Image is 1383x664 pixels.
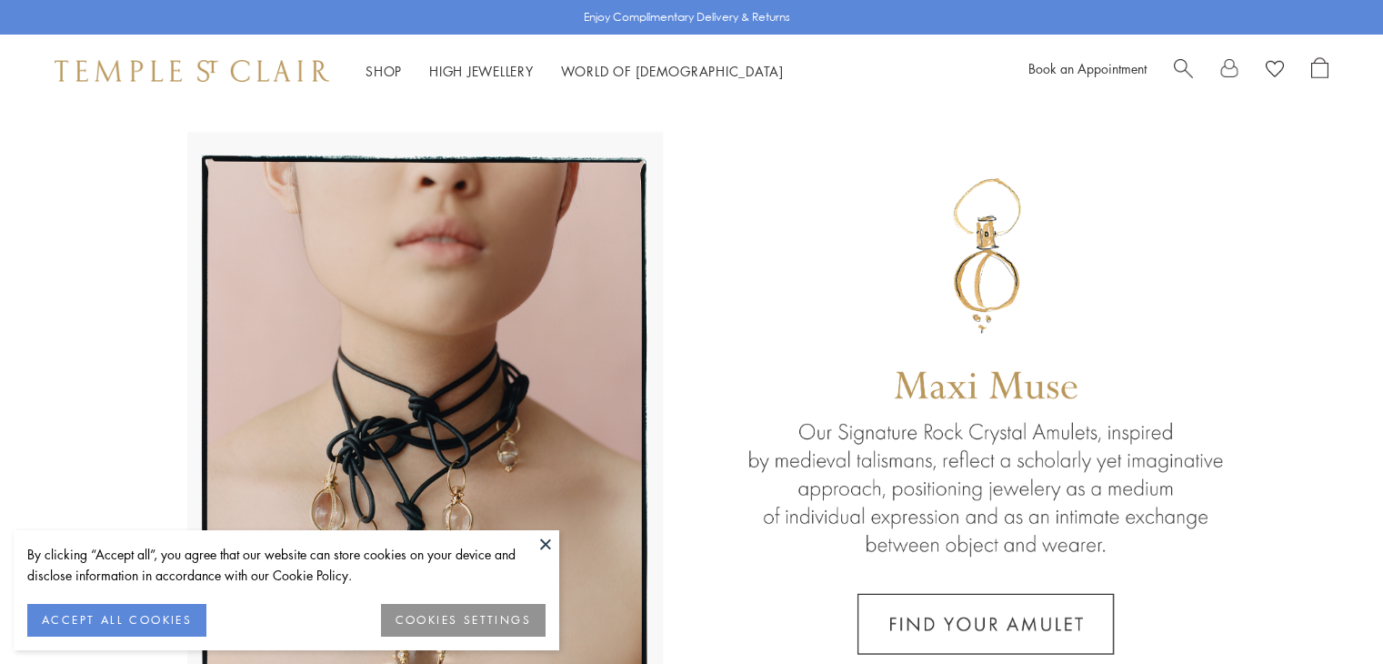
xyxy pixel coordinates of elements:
a: Search [1174,57,1193,85]
a: High JewelleryHigh Jewellery [429,62,534,80]
a: View Wishlist [1266,57,1284,85]
p: Enjoy Complimentary Delivery & Returns [584,8,790,26]
iframe: Gorgias live chat messenger [1292,578,1365,646]
a: Open Shopping Bag [1311,57,1328,85]
a: Book an Appointment [1028,59,1147,77]
a: ShopShop [366,62,402,80]
a: World of [DEMOGRAPHIC_DATA]World of [DEMOGRAPHIC_DATA] [561,62,784,80]
nav: Main navigation [366,60,784,83]
button: ACCEPT ALL COOKIES [27,604,206,637]
img: Temple St. Clair [55,60,329,82]
button: COOKIES SETTINGS [381,604,546,637]
div: By clicking “Accept all”, you agree that our website can store cookies on your device and disclos... [27,544,546,586]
